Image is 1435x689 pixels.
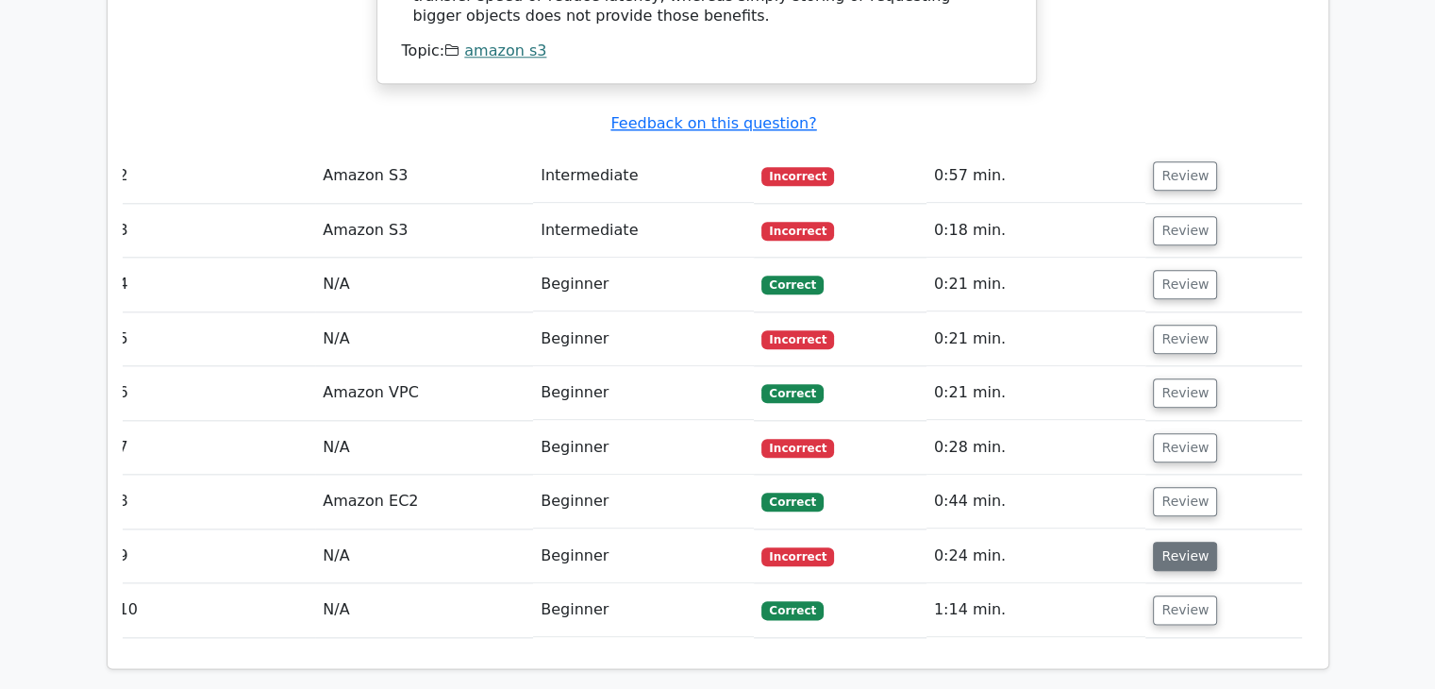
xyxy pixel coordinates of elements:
button: Review [1153,596,1217,625]
td: Beginner [533,475,754,529]
td: N/A [315,421,533,475]
td: Intermediate [533,149,754,203]
button: Review [1153,161,1217,191]
td: 1:14 min. [926,583,1146,637]
td: 0:28 min. [926,421,1146,475]
a: amazon s3 [464,42,546,59]
td: 8 [111,475,316,529]
span: Correct [761,601,823,620]
button: Review [1153,216,1217,245]
button: Review [1153,542,1217,571]
td: N/A [315,312,533,366]
td: 7 [111,421,316,475]
td: Intermediate [533,204,754,258]
span: Correct [761,276,823,294]
span: Correct [761,493,823,512]
button: Review [1153,378,1217,408]
td: 4 [111,258,316,311]
td: Beginner [533,421,754,475]
td: 6 [111,366,316,420]
td: 0:21 min. [926,312,1146,366]
div: Topic: [402,42,1011,61]
td: Amazon S3 [315,149,533,203]
td: N/A [315,529,533,583]
button: Review [1153,433,1217,462]
span: Incorrect [761,222,834,241]
button: Review [1153,270,1217,299]
button: Review [1153,325,1217,354]
td: Beginner [533,312,754,366]
td: Amazon S3 [315,204,533,258]
button: Review [1153,487,1217,516]
td: N/A [315,258,533,311]
span: Incorrect [761,330,834,349]
td: 0:44 min. [926,475,1146,529]
td: Beginner [533,583,754,637]
a: Feedback on this question? [610,114,816,132]
td: N/A [315,583,533,637]
span: Incorrect [761,547,834,566]
td: 3 [111,204,316,258]
td: Beginner [533,529,754,583]
td: 0:21 min. [926,258,1146,311]
td: 10 [111,583,316,637]
td: Amazon EC2 [315,475,533,529]
span: Correct [761,384,823,403]
span: Incorrect [761,439,834,458]
td: Amazon VPC [315,366,533,420]
td: 0:18 min. [926,204,1146,258]
td: 9 [111,529,316,583]
td: 0:24 min. [926,529,1146,583]
td: 5 [111,312,316,366]
td: 0:21 min. [926,366,1146,420]
span: Incorrect [761,167,834,186]
td: 0:57 min. [926,149,1146,203]
td: 2 [111,149,316,203]
td: Beginner [533,366,754,420]
td: Beginner [533,258,754,311]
